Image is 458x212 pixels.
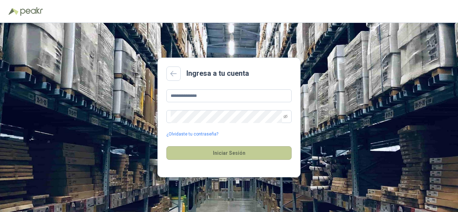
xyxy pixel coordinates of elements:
[20,7,43,16] img: Peakr
[166,146,292,160] button: Iniciar Sesión
[186,68,249,79] h2: Ingresa a tu cuenta
[9,8,19,15] img: Logo
[283,114,288,119] span: eye-invisible
[166,131,218,138] a: ¿Olvidaste tu contraseña?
